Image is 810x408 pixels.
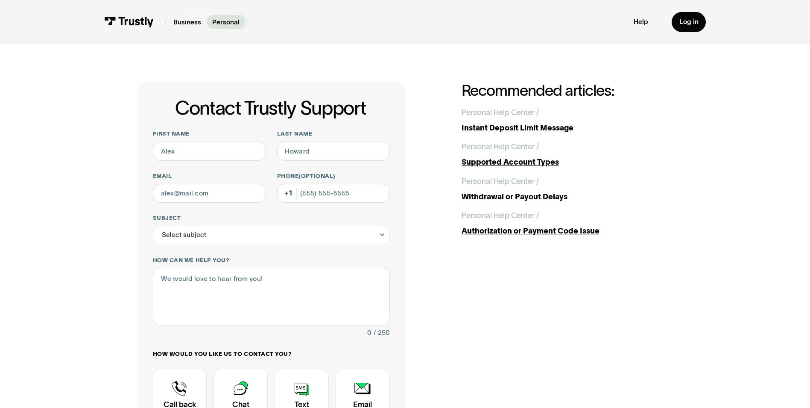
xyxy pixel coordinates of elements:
[462,176,673,203] a: Personal Help Center /Withdrawal or Payout Delays
[374,327,390,339] div: / 250
[462,82,673,99] h2: Recommended articles:
[634,18,648,26] a: Help
[153,184,266,203] input: alex@mail.com
[153,350,390,358] label: How would you like us to contact you?
[277,172,390,180] label: Phone
[104,17,154,27] img: Trustly Logo
[462,122,673,134] div: Instant Deposit Limit Message
[153,130,266,138] label: First name
[167,15,207,29] a: Business
[462,225,673,237] div: Authorization or Payment Code Issue
[153,257,390,264] label: How can we help you?
[462,210,539,222] div: Personal Help Center /
[462,141,539,153] div: Personal Help Center /
[462,191,673,203] div: Withdrawal or Payout Delays
[207,15,246,29] a: Personal
[367,327,371,339] div: 0
[679,18,699,26] div: Log in
[277,184,390,203] input: (555) 555-5555
[672,12,706,32] a: Log in
[153,226,390,245] div: Select subject
[462,176,539,187] div: Personal Help Center /
[277,142,390,161] input: Howard
[462,157,673,168] div: Supported Account Types
[212,17,240,27] p: Personal
[153,214,390,222] label: Subject
[462,141,673,168] a: Personal Help Center /Supported Account Types
[277,130,390,138] label: Last name
[462,210,673,237] a: Personal Help Center /Authorization or Payment Code Issue
[298,173,335,179] span: (Optional)
[173,17,201,27] p: Business
[462,107,673,134] a: Personal Help Center /Instant Deposit Limit Message
[162,229,206,241] div: Select subject
[462,107,539,118] div: Personal Help Center /
[153,142,266,161] input: Alex
[153,172,266,180] label: Email
[151,98,390,118] h1: Contact Trustly Support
